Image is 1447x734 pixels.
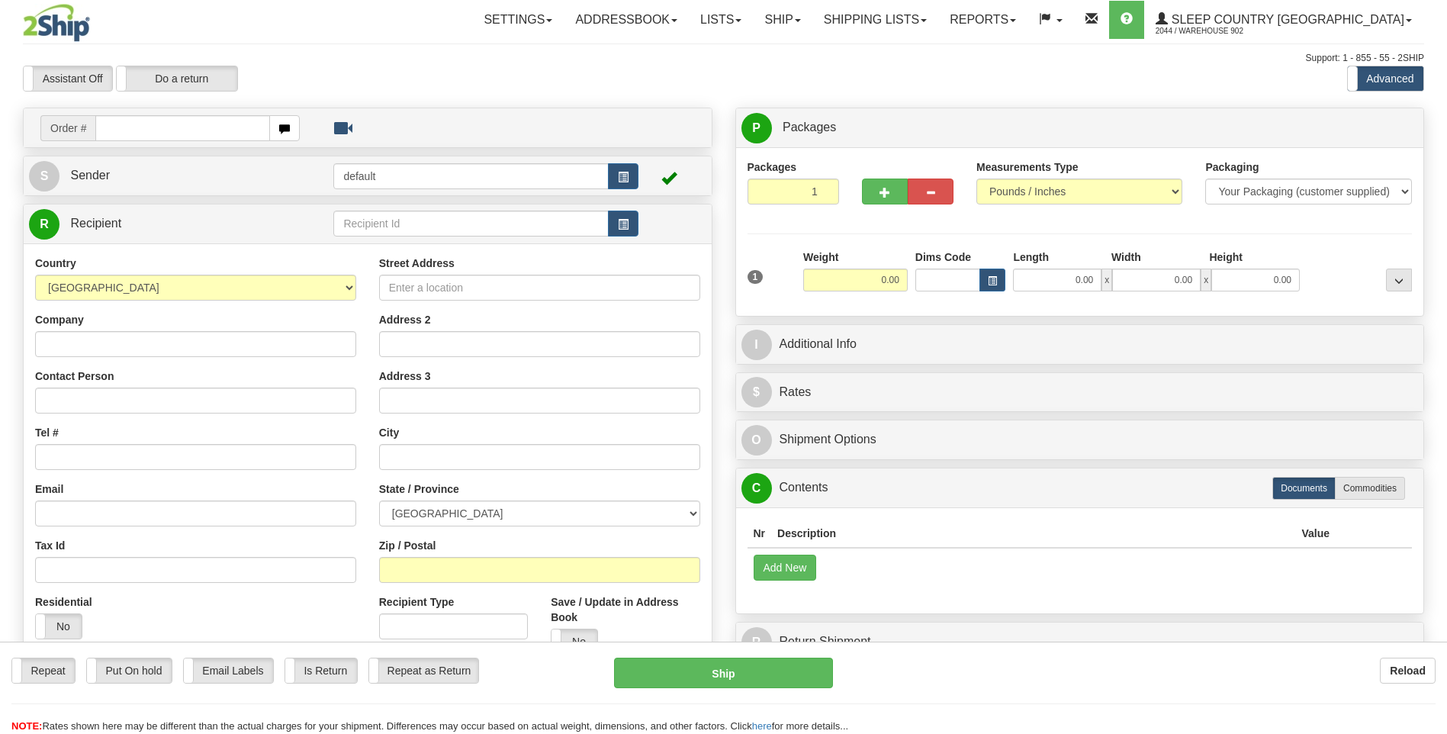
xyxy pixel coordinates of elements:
[11,720,42,732] span: NOTE:
[379,538,436,553] label: Zip / Postal
[741,330,772,360] span: I
[812,1,938,39] a: Shipping lists
[754,555,817,581] button: Add New
[23,52,1424,65] div: Support: 1 - 855 - 55 - 2SHIP
[689,1,753,39] a: Lists
[12,658,75,683] label: Repeat
[741,329,1419,360] a: IAdditional Info
[551,594,699,625] label: Save / Update in Address Book
[1156,24,1270,39] span: 2044 / Warehouse 902
[29,160,333,192] a: S Sender
[1380,658,1436,684] button: Reload
[753,1,812,39] a: Ship
[70,169,110,182] span: Sender
[35,425,59,440] label: Tel #
[1013,249,1049,265] label: Length
[35,256,76,271] label: Country
[23,4,90,42] img: logo2044.jpg
[379,256,455,271] label: Street Address
[1272,477,1336,500] label: Documents
[1412,289,1445,445] iframe: chat widget
[741,627,772,658] span: R
[35,312,84,327] label: Company
[1205,159,1259,175] label: Packaging
[472,1,564,39] a: Settings
[551,629,597,654] label: No
[24,66,112,91] label: Assistant Off
[741,112,1419,143] a: P Packages
[1144,1,1423,39] a: Sleep Country [GEOGRAPHIC_DATA] 2044 / Warehouse 902
[1335,477,1405,500] label: Commodities
[741,424,1419,456] a: OShipment Options
[741,377,772,407] span: $
[285,658,357,683] label: Is Return
[379,594,455,610] label: Recipient Type
[1101,269,1112,291] span: x
[1295,520,1336,548] th: Value
[35,369,114,384] label: Contact Person
[379,312,431,327] label: Address 2
[379,425,399,440] label: City
[333,163,608,189] input: Sender Id
[70,217,121,230] span: Recipient
[1201,269,1211,291] span: x
[1348,66,1423,91] label: Advanced
[36,614,82,639] label: No
[741,472,1419,504] a: CContents
[564,1,689,39] a: Addressbook
[741,113,772,143] span: P
[1168,13,1404,26] span: Sleep Country [GEOGRAPHIC_DATA]
[29,208,300,240] a: R Recipient
[379,481,459,497] label: State / Province
[771,520,1295,548] th: Description
[29,209,59,240] span: R
[741,377,1419,408] a: $Rates
[117,66,237,91] label: Do a return
[184,658,273,683] label: Email Labels
[748,159,797,175] label: Packages
[29,161,59,192] span: S
[938,1,1027,39] a: Reports
[976,159,1079,175] label: Measurements Type
[379,369,431,384] label: Address 3
[1209,249,1243,265] label: Height
[741,473,772,504] span: C
[35,594,92,610] label: Residential
[369,658,478,683] label: Repeat as Return
[614,658,832,688] button: Ship
[741,626,1419,658] a: RReturn Shipment
[87,658,172,683] label: Put On hold
[752,720,772,732] a: here
[741,425,772,456] span: O
[783,121,836,134] span: Packages
[35,481,63,497] label: Email
[748,520,772,548] th: Nr
[1386,269,1412,291] div: ...
[333,211,608,237] input: Recipient Id
[1111,249,1141,265] label: Width
[40,115,95,141] span: Order #
[1390,665,1426,677] b: Reload
[379,275,700,301] input: Enter a location
[915,249,971,265] label: Dims Code
[35,538,65,553] label: Tax Id
[748,270,764,284] span: 1
[803,249,838,265] label: Weight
